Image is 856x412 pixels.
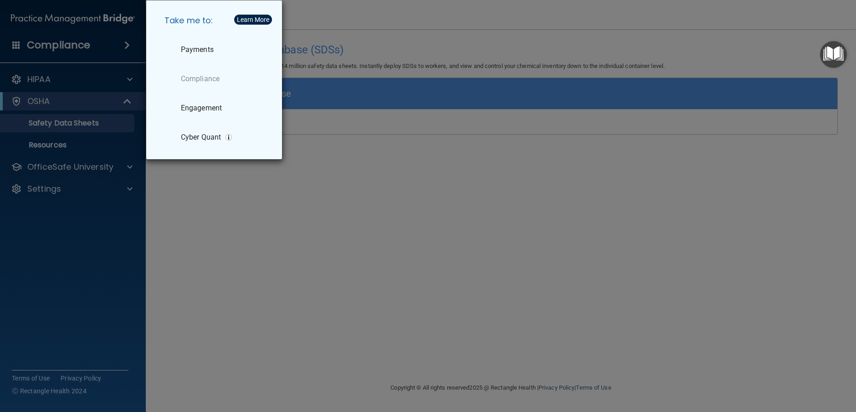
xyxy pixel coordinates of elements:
[181,133,221,142] p: Cyber Quant
[181,104,222,113] p: Engagement
[157,8,275,33] h5: Take me to:
[181,45,214,54] p: Payments
[157,66,275,92] a: Compliance
[157,37,275,63] a: Payments
[820,41,847,68] button: Open Resource Center
[157,95,275,121] a: Engagement
[237,16,269,23] div: Learn More
[157,125,275,150] a: Cyber Quant
[810,349,845,384] iframe: Drift Widget Chat Controller
[234,15,272,25] button: Learn More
